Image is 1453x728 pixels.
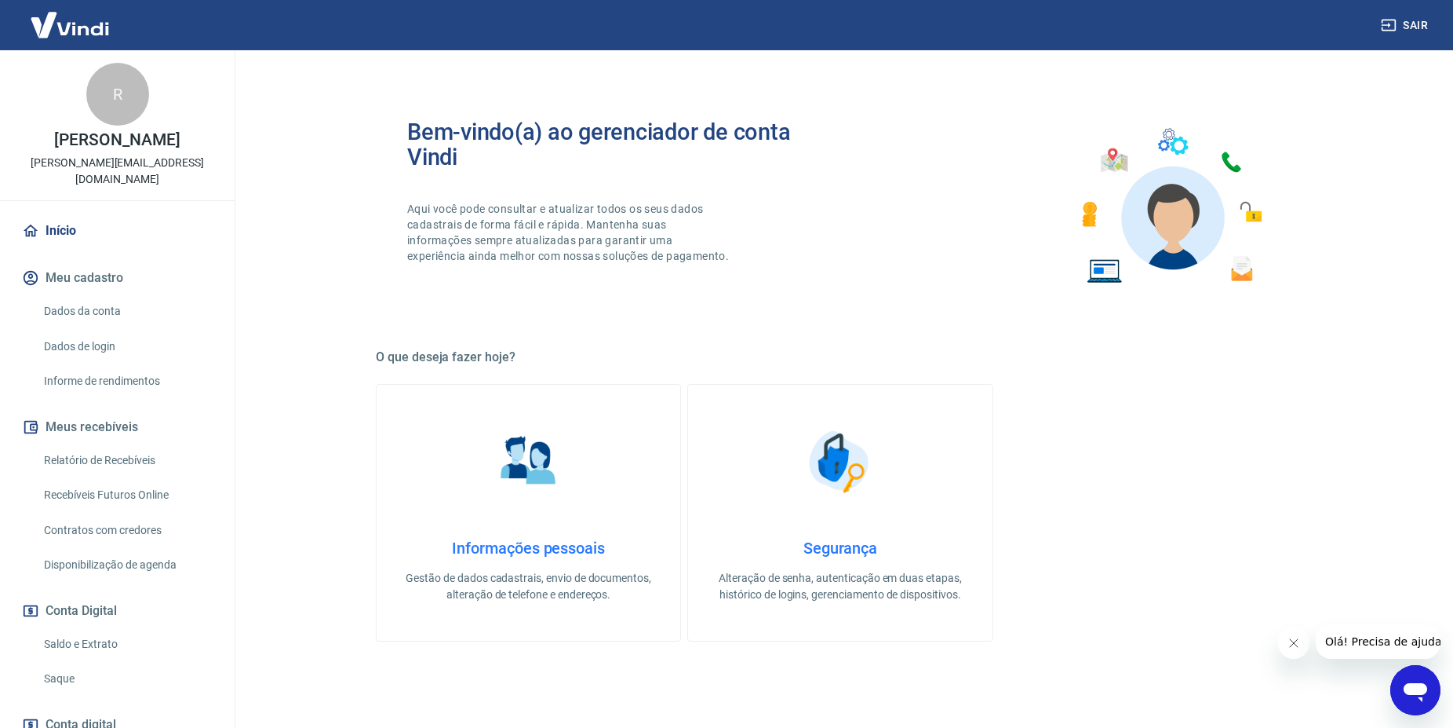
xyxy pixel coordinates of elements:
a: Dados de login [38,331,216,363]
iframe: Button to launch messaging window [1390,665,1440,715]
a: Disponibilização de agenda [38,549,216,581]
p: Alteração de senha, autenticação em duas etapas, histórico de logins, gerenciamento de dispositivos. [713,570,967,603]
h4: Segurança [713,539,967,558]
img: Segurança [801,423,879,501]
p: Aqui você pode consultar e atualizar todos os seus dados cadastrais de forma fácil e rápida. Mant... [407,201,732,264]
img: Informações pessoais [490,423,568,501]
a: Informações pessoaisInformações pessoaisGestão de dados cadastrais, envio de documentos, alteraçã... [376,384,681,642]
p: [PERSON_NAME] [54,132,180,148]
p: Gestão de dados cadastrais, envio de documentos, alteração de telefone e endereços. [402,570,655,603]
img: Vindi [19,1,121,49]
button: Sair [1378,11,1434,40]
div: R [86,63,149,126]
a: Dados da conta [38,295,216,327]
a: Contratos com credores [38,514,216,547]
button: Conta Digital [19,594,216,628]
a: Recebíveis Futuros Online [38,479,216,511]
button: Meus recebíveis [19,410,216,444]
a: Informe de rendimentos [38,365,216,397]
a: SegurançaSegurançaAlteração de senha, autenticação em duas etapas, histórico de logins, gerenciam... [687,384,992,642]
a: Saque [38,663,216,695]
h4: Informações pessoais [402,539,655,558]
button: Meu cadastro [19,261,216,295]
p: [PERSON_NAME][EMAIL_ADDRESS][DOMAIN_NAME] [13,155,222,188]
a: Início [19,214,216,248]
h5: O que deseja fazer hoje? [376,349,1305,365]
a: Relatório de Recebíveis [38,444,216,477]
iframe: Close message [1278,627,1309,659]
span: Olá! Precisa de ajuda? [9,11,132,24]
h2: Bem-vindo(a) ao gerenciador de conta Vindi [407,119,840,170]
iframe: Message from company [1316,624,1440,659]
a: Saldo e Extrato [38,628,216,660]
img: Imagem de um avatar masculino com diversos icones exemplificando as funcionalidades do gerenciado... [1068,119,1273,293]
